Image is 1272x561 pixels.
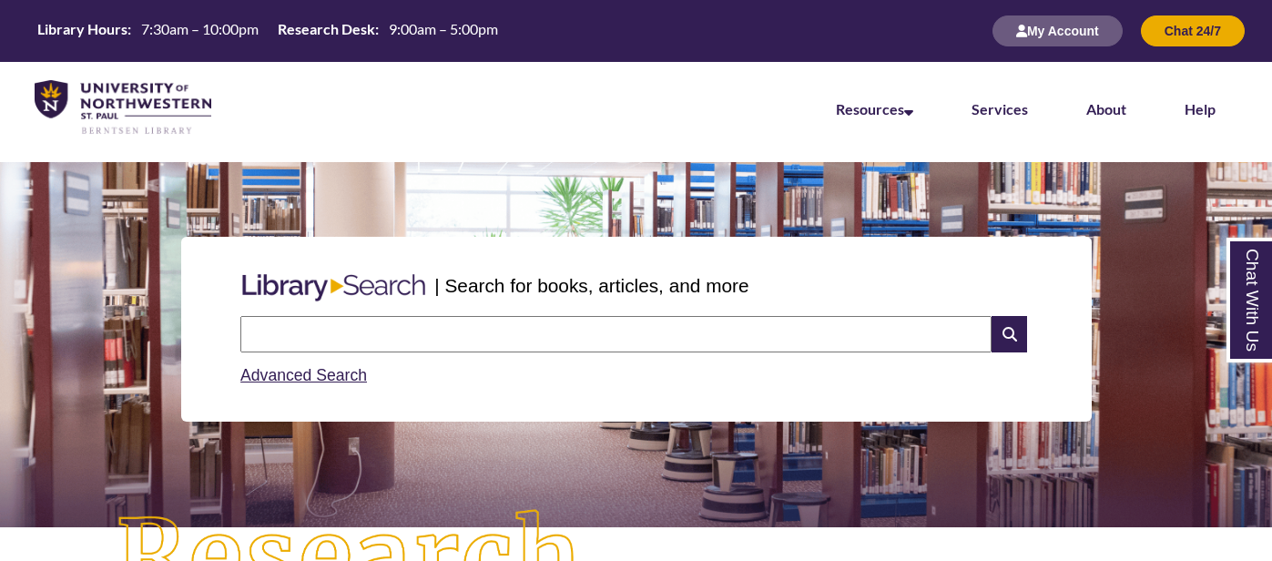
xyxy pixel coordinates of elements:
[1141,23,1245,38] a: Chat 24/7
[434,271,748,300] p: | Search for books, articles, and more
[1086,100,1126,117] a: About
[30,19,505,44] a: Hours Today
[992,15,1123,46] button: My Account
[240,366,367,384] a: Advanced Search
[30,19,134,39] th: Library Hours:
[35,80,211,136] img: UNWSP Library Logo
[992,316,1026,352] i: Search
[389,20,498,37] span: 9:00am – 5:00pm
[30,19,505,42] table: Hours Today
[992,23,1123,38] a: My Account
[270,19,382,39] th: Research Desk:
[1185,100,1216,117] a: Help
[1141,15,1245,46] button: Chat 24/7
[141,20,259,37] span: 7:30am – 10:00pm
[836,100,913,117] a: Resources
[972,100,1028,117] a: Services
[233,267,434,309] img: Libary Search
